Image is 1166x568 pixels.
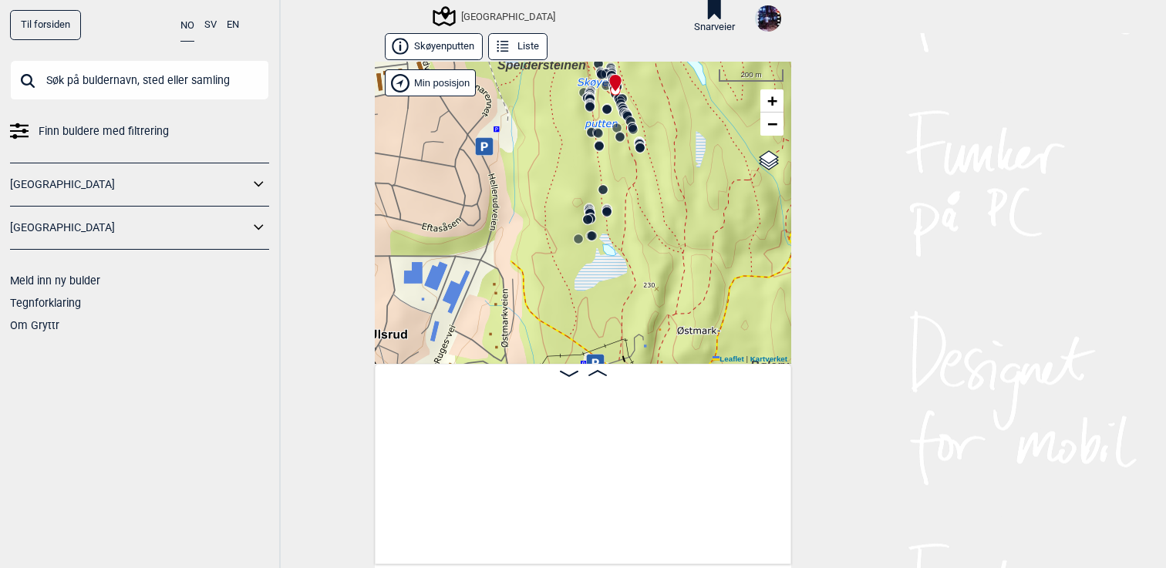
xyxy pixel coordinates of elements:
[719,69,784,82] div: 200 m
[10,319,59,331] a: Om Gryttr
[10,10,81,40] a: Til forsiden
[385,33,483,60] button: Skøyenputten
[760,89,784,113] a: Zoom in
[497,56,507,66] div: Speidersteinen
[385,69,476,96] div: Vis min posisjon
[760,113,784,136] a: Zoom out
[204,10,217,40] button: SV
[10,274,100,287] a: Meld inn ny bulder
[754,143,784,177] a: Layers
[435,7,555,25] div: [GEOGRAPHIC_DATA]
[10,60,269,100] input: Søk på buldernavn, sted eller samling
[39,120,169,143] span: Finn buldere med filtrering
[10,120,269,143] a: Finn buldere med filtrering
[227,10,239,40] button: EN
[10,173,249,196] a: [GEOGRAPHIC_DATA]
[180,10,194,42] button: NO
[767,114,777,133] span: −
[750,355,787,363] a: Kartverket
[755,5,781,32] img: DSCF8875
[713,355,744,363] a: Leaflet
[10,217,249,239] a: [GEOGRAPHIC_DATA]
[488,33,548,60] button: Liste
[497,59,586,72] span: Speidersteinen
[767,91,777,110] span: +
[10,297,81,309] a: Tegnforklaring
[746,355,748,363] span: |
